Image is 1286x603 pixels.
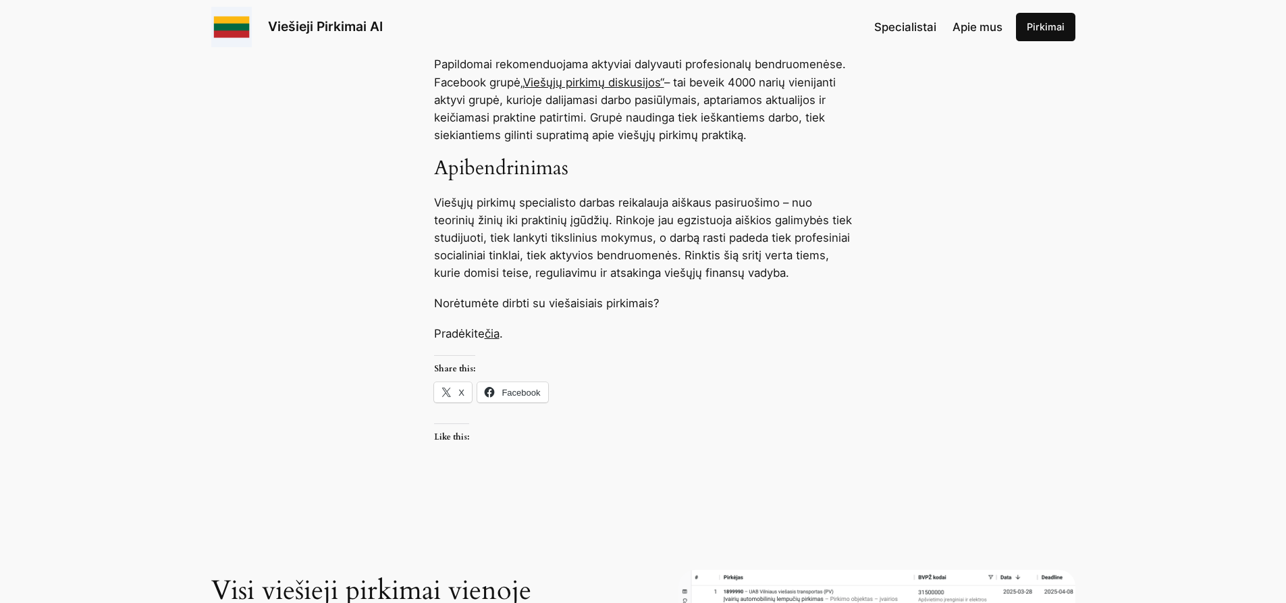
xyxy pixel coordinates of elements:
a: Apie mus [953,18,1002,36]
span: Apie mus [953,20,1002,34]
a: Facebook [477,382,548,402]
h3: Share this: [434,355,475,373]
span: Facebook [502,388,540,398]
h3: Apibendrinimas [434,157,853,181]
p: Viešųjų pirkimų specialisto darbas reikalauja aiškaus pasiruošimo – nuo teorinių žinių iki prakti... [434,194,853,282]
nav: Navigation [874,18,1002,36]
a: Specialistai [874,18,936,36]
a: Pirkimai [1016,13,1075,41]
span: X [458,388,464,398]
a: čia [485,327,500,340]
img: Viešieji pirkimai logo [211,7,252,47]
p: Papildomai rekomenduojama aktyviai dalyvauti profesionalų bendruomenėse. Facebook grupė – tai bev... [434,55,853,143]
h3: Like this: [434,423,469,442]
iframe: Like or Reblog [434,450,853,487]
a: Viešieji Pirkimai AI [268,18,383,34]
p: Norėtumėte dirbti su viešaisiais pirkimais? [434,294,853,312]
a: X [434,382,472,402]
span: Specialistai [874,20,936,34]
p: Pradėkite . [434,325,853,342]
a: „Viešųjų pirkimų diskusijos“ [520,76,664,89]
